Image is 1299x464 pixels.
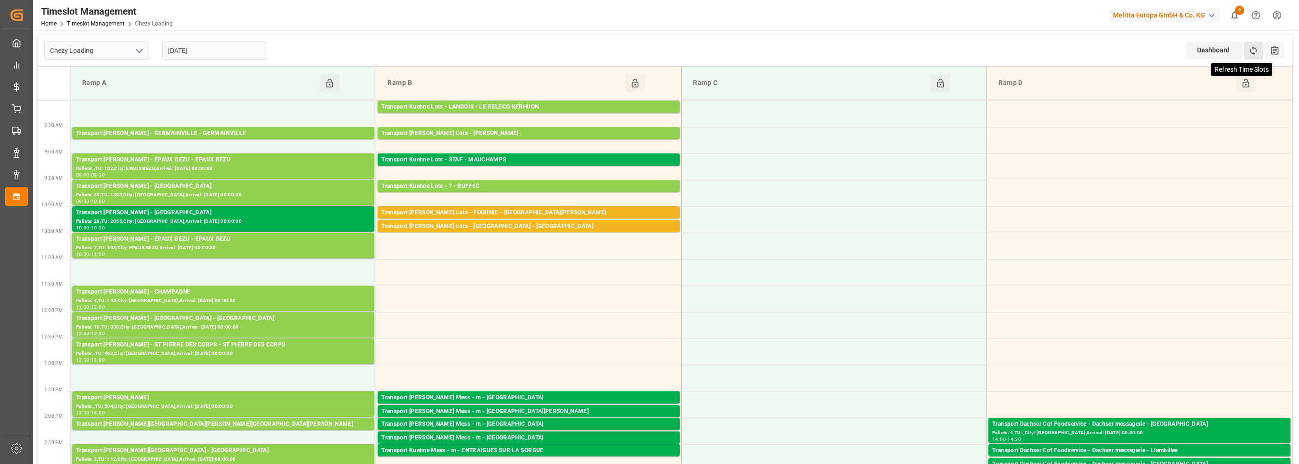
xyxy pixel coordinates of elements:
[381,138,676,146] div: Pallets: 3,TU: 251,City: [GEOGRAPHIC_DATA],Arrival: [DATE] 00:00:00
[76,199,90,203] div: 09:30
[90,305,91,309] div: -
[1109,8,1220,22] div: Melitta Europa GmbH & Co. KG
[76,403,371,411] div: Pallets: ,TU: 504,City: [GEOGRAPHIC_DATA],Arrival: [DATE] 00:00:00
[381,433,676,443] div: Transport [PERSON_NAME] Mess - m - [GEOGRAPHIC_DATA]
[76,287,371,297] div: Transport [PERSON_NAME] - CHAMPAGNE
[381,182,676,191] div: Transport Kuehne Lots - ? - RUFFEC
[76,393,371,403] div: Transport [PERSON_NAME]
[76,165,371,173] div: Pallets: ,TU: 102,City: EPAUX BEZU,Arrival: [DATE] 00:00:00
[41,334,63,339] span: 12:30 PM
[91,252,105,256] div: 11:00
[76,138,371,146] div: Pallets: 2,TU: 122,City: [GEOGRAPHIC_DATA],Arrival: [DATE] 00:00:00
[381,446,676,456] div: Transport Kuehne Mess - m - ENTRAIGUES SUR LA SORGUE
[381,165,676,173] div: Pallets: 19,TU: 2544,City: [GEOGRAPHIC_DATA],Arrival: [DATE] 00:00:00
[44,413,63,419] span: 2:00 PM
[41,255,63,260] span: 11:00 AM
[381,208,676,218] div: Transport [PERSON_NAME] Lots - FOURNIE - [GEOGRAPHIC_DATA][PERSON_NAME]
[76,173,90,177] div: 09:00
[76,456,371,464] div: Pallets: 2,TU: 112,City: [GEOGRAPHIC_DATA],Arrival: [DATE] 00:00:00
[90,199,91,203] div: -
[1109,6,1224,24] button: Melitta Europa GmbH & Co. KG
[90,411,91,415] div: -
[76,429,371,437] div: Pallets: 1,TU: 29,City: [GEOGRAPHIC_DATA],Arrival: [DATE] 00:00:00
[992,446,1287,456] div: Transport Dachser Cof Foodservice - Dachser messagerie - Llambilles
[76,340,371,350] div: Transport [PERSON_NAME] - ST PIERRE DES CORPS - ST PIERRE DES CORPS
[91,199,105,203] div: 10:00
[992,420,1287,429] div: Transport Dachser Cof Foodservice - Dachser messagerie - [GEOGRAPHIC_DATA]
[41,4,173,18] div: Timeslot Management
[381,420,676,429] div: Transport [PERSON_NAME] Mess - m - [GEOGRAPHIC_DATA]
[76,218,371,226] div: Pallets: 28,TU: 2055,City: [GEOGRAPHIC_DATA],Arrival: [DATE] 00:00:00
[76,350,371,358] div: Pallets: ,TU: 462,City: [GEOGRAPHIC_DATA],Arrival: [DATE] 00:00:00
[44,149,63,154] span: 9:00 AM
[381,416,676,424] div: Pallets: ,TU: 24,City: [GEOGRAPHIC_DATA][PERSON_NAME],Arrival: [DATE] 00:00:00
[41,20,57,27] a: Home
[689,74,931,92] div: Ramp C
[76,208,371,218] div: Transport [PERSON_NAME] - [GEOGRAPHIC_DATA]
[76,331,90,336] div: 12:00
[76,305,90,309] div: 11:30
[41,308,63,313] span: 12:00 PM
[76,244,371,252] div: Pallets: 7,TU: 598,City: EPAUX BEZU,Arrival: [DATE] 00:00:00
[1235,6,1244,15] span: 4
[41,281,63,287] span: 11:30 AM
[76,129,371,138] div: Transport [PERSON_NAME] - GERMAINVILLE - GERMAINVILLE
[381,443,676,451] div: Pallets: ,TU: 45,City: [GEOGRAPHIC_DATA],Arrival: [DATE] 00:00:00
[381,129,676,138] div: Transport [PERSON_NAME] Lots - [PERSON_NAME]
[91,226,105,230] div: 10:30
[76,155,371,165] div: Transport [PERSON_NAME] - EPAUX BEZU - EPAUX BEZU
[44,440,63,445] span: 2:30 PM
[1245,5,1266,26] button: Help Center
[76,420,371,429] div: Transport [PERSON_NAME][GEOGRAPHIC_DATA][PERSON_NAME][GEOGRAPHIC_DATA][PERSON_NAME]
[41,202,63,207] span: 10:00 AM
[381,222,676,231] div: Transport [PERSON_NAME] Lots - [GEOGRAPHIC_DATA] - [GEOGRAPHIC_DATA]
[76,182,371,191] div: Transport [PERSON_NAME] - [GEOGRAPHIC_DATA]
[1224,5,1245,26] button: show 4 new notifications
[384,74,625,92] div: Ramp B
[90,331,91,336] div: -
[44,387,63,392] span: 1:30 PM
[381,231,676,239] div: Pallets: 6,TU: 441,City: [GEOGRAPHIC_DATA],Arrival: [DATE] 00:00:00
[381,112,676,120] div: Pallets: ,TU: 144,City: LE RELECQ KERHUON,Arrival: [DATE] 00:00:00
[44,361,63,366] span: 1:00 PM
[76,235,371,244] div: Transport [PERSON_NAME] - EPAUX BEZU - EPAUX BEZU
[1006,437,1007,441] div: -
[381,403,676,411] div: Pallets: ,TU: 36,City: [GEOGRAPHIC_DATA],Arrival: [DATE] 00:00:00
[76,411,90,415] div: 13:30
[381,155,676,165] div: Transport Kuehne Lots - STAF - MAUCHAMPS
[995,74,1236,92] div: Ramp D
[78,74,320,92] div: Ramp A
[44,176,63,181] span: 9:30 AM
[76,252,90,256] div: 10:30
[76,314,371,323] div: Transport [PERSON_NAME] - [GEOGRAPHIC_DATA] - [GEOGRAPHIC_DATA]
[381,191,676,199] div: Pallets: 2,TU: 1039,City: RUFFEC,Arrival: [DATE] 00:00:00
[162,42,267,59] input: DD-MM-YYYY
[992,456,1287,464] div: Pallets: ,TU: 100,City: Llambilles,Arrival: [DATE] 00:00:00
[381,218,676,226] div: Pallets: ,TU: 75,City: [GEOGRAPHIC_DATA][PERSON_NAME],Arrival: [DATE] 00:00:00
[41,228,63,234] span: 10:30 AM
[1186,42,1242,59] div: Dashboard
[91,331,105,336] div: 12:30
[132,43,146,58] button: open menu
[381,456,676,464] div: Pallets: ,TU: 74,City: ENTRAIGUES SUR LA SORGUE,Arrival: [DATE] 00:00:00
[90,173,91,177] div: -
[76,226,90,230] div: 10:00
[76,191,371,199] div: Pallets: 39,TU: 1393,City: [GEOGRAPHIC_DATA],Arrival: [DATE] 00:00:00
[992,437,1006,441] div: 14:00
[381,102,676,112] div: Transport Kuehne Lots - LANDOIS - LE RELECQ KERHUON
[91,305,105,309] div: 12:00
[44,42,149,59] input: Type to search/select
[76,323,371,331] div: Pallets: 10,TU: 330,City: [GEOGRAPHIC_DATA],Arrival: [DATE] 00:00:00
[91,411,105,415] div: 14:00
[381,429,676,437] div: Pallets: ,TU: 8,City: [GEOGRAPHIC_DATA],Arrival: [DATE] 00:00:00
[67,20,125,27] a: Timeslot Management
[44,123,63,128] span: 8:30 AM
[90,358,91,362] div: -
[381,393,676,403] div: Transport [PERSON_NAME] Mess - m - [GEOGRAPHIC_DATA]
[992,429,1287,437] div: Pallets: 4,TU: ,City: [GEOGRAPHIC_DATA],Arrival: [DATE] 00:00:00
[76,297,371,305] div: Pallets: 4,TU: 143,City: [GEOGRAPHIC_DATA],Arrival: [DATE] 00:00:00
[1007,437,1021,441] div: 14:30
[90,252,91,256] div: -
[76,358,90,362] div: 12:30
[381,407,676,416] div: Transport [PERSON_NAME] Mess - m - [GEOGRAPHIC_DATA][PERSON_NAME]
